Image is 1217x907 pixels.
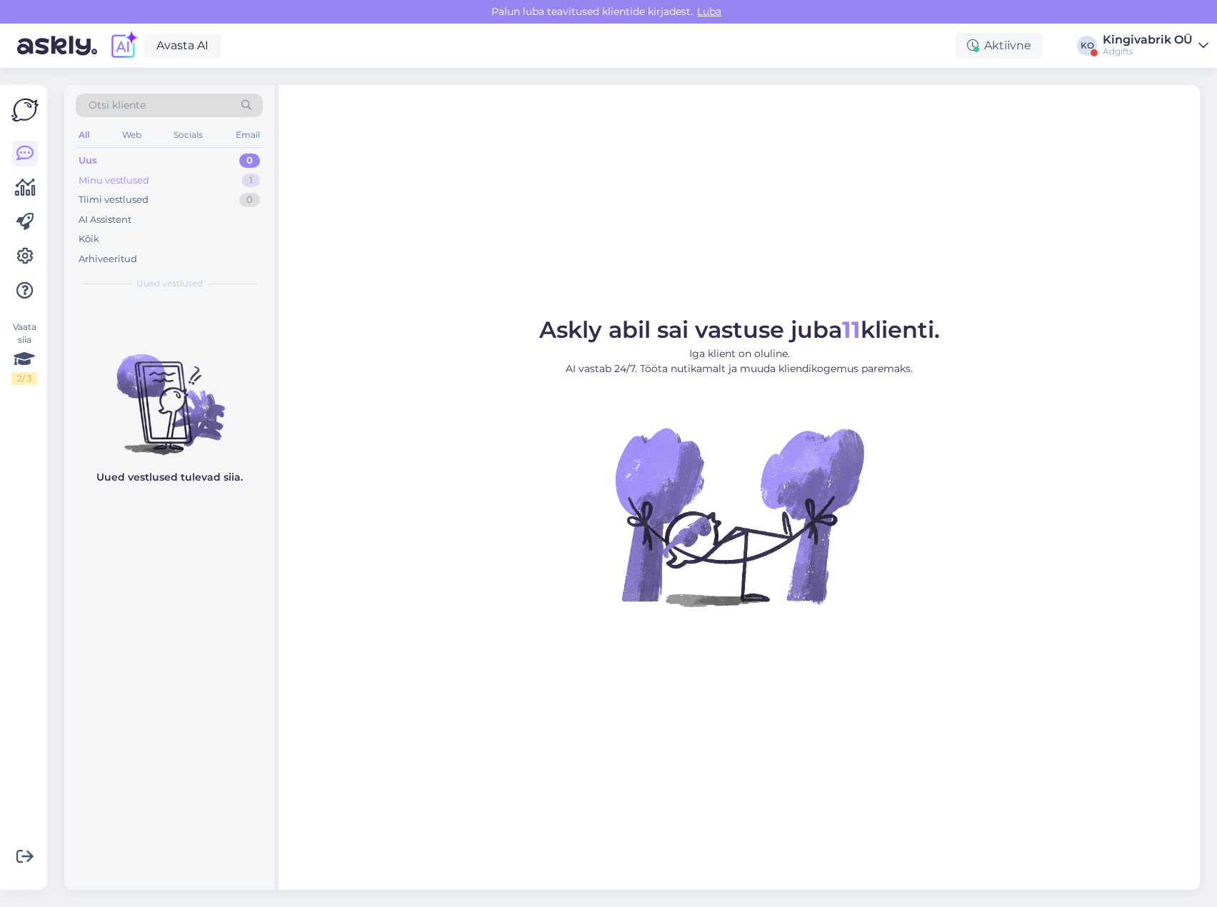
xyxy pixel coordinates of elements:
div: Aktiivne [956,33,1043,59]
div: Kõik [79,232,99,246]
div: AI Assistent [79,213,131,227]
span: Luba [693,5,726,18]
div: Email [233,126,263,144]
p: Uued vestlused tulevad siia. [96,470,243,485]
p: Iga klient on oluline. AI vastab 24/7. Tööta nutikamalt ja muuda kliendikogemus paremaks. [539,346,940,376]
b: 11 [842,316,861,344]
a: Avasta AI [144,34,221,58]
div: Vaata siia [11,321,37,385]
div: 1 [242,174,260,188]
a: Kingivabrik OÜAdgifts [1103,34,1208,57]
img: explore-ai [109,31,139,61]
span: Otsi kliente [89,98,146,113]
div: Web [119,126,144,144]
span: Askly abil sai vastuse juba klienti. [539,316,940,344]
div: 0 [239,193,260,207]
div: Uus [79,154,97,168]
div: Adgifts [1103,46,1193,57]
div: Arhiveeritud [79,252,137,266]
div: Tiimi vestlused [79,193,149,207]
span: Uued vestlused [136,277,203,290]
div: KO [1077,36,1097,56]
img: No Chat active [611,388,868,645]
img: No chats [64,329,274,457]
div: Socials [171,126,206,144]
div: 2 / 3 [11,372,37,385]
img: Askly Logo [11,96,39,124]
div: Kingivabrik OÜ [1103,34,1193,46]
div: All [76,126,92,144]
div: 0 [239,154,260,168]
div: Minu vestlused [79,174,149,188]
